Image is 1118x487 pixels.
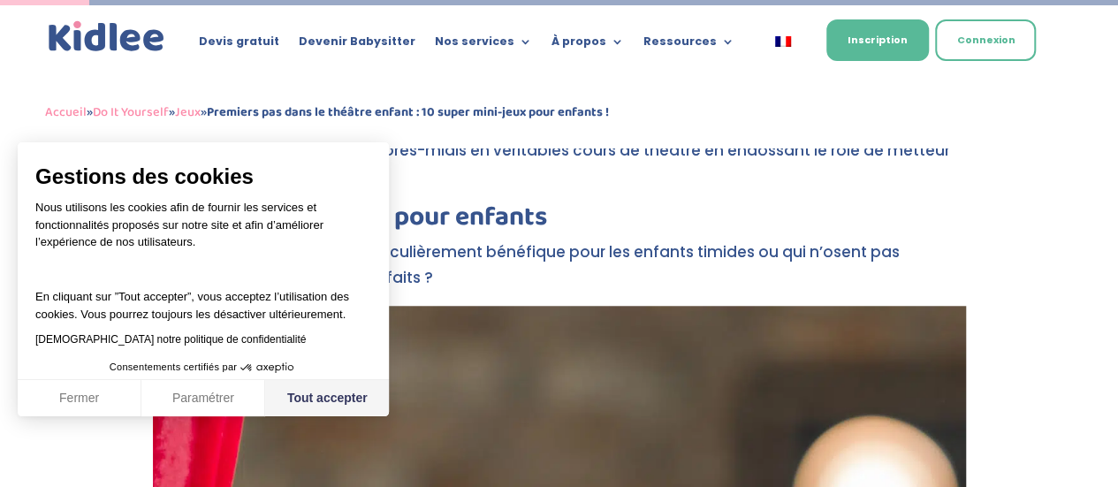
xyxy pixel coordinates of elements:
p: En cliquant sur ”Tout accepter”, vous acceptez l’utilisation des cookies. Vous pourrez toujours l... [35,271,371,323]
button: Consentements certifiés par [101,356,306,379]
button: Tout accepter [265,380,389,417]
a: Do It Yourself [93,102,169,123]
button: Fermer [18,380,141,417]
span: Consentements certifiés par [110,362,237,372]
h2: Bienfaits du théâtre pour enfants [153,204,966,240]
strong: Premiers pas dans le théâtre enfant : 10 super mini-jeux pour enfants ! [207,102,609,123]
a: Nos services [435,35,532,55]
p: Nous utilisons les cookies afin de fournir les services et fonctionnalités proposés sur notre sit... [35,199,371,263]
a: À propos [551,35,624,55]
img: Français [775,36,791,47]
button: Paramétrer [141,380,265,417]
img: logo_kidlee_bleu [45,18,169,56]
p: Le est particulièrement bénéfique pour les enfants timides ou qui n’osent pas s’exprimer. Quels s... [153,240,966,306]
a: Accueil [45,102,87,123]
a: Devenir Babysitter [299,35,415,55]
a: Jeux [175,102,201,123]
a: [DEMOGRAPHIC_DATA] notre politique de confidentialité [35,333,306,346]
a: Devis gratuit [199,35,279,55]
a: Kidlee Logo [45,18,169,56]
span: » » » [45,102,609,123]
a: Ressources [643,35,734,55]
a: Connexion [935,19,1036,61]
svg: Axeptio [240,341,293,394]
span: Gestions des cookies [35,164,371,190]
a: Inscription [826,19,929,61]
